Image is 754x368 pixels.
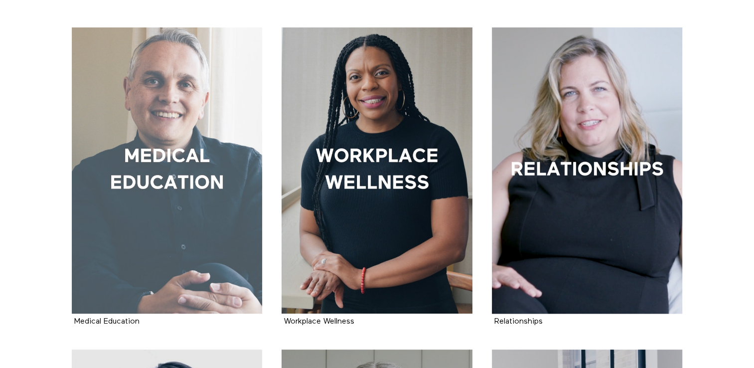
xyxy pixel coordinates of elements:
[74,318,140,325] a: Medical Education
[284,318,354,325] a: Workplace Wellness
[72,27,263,314] a: Medical Education
[492,27,683,314] a: Relationships
[282,27,472,314] a: Workplace Wellness
[494,318,543,325] a: Relationships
